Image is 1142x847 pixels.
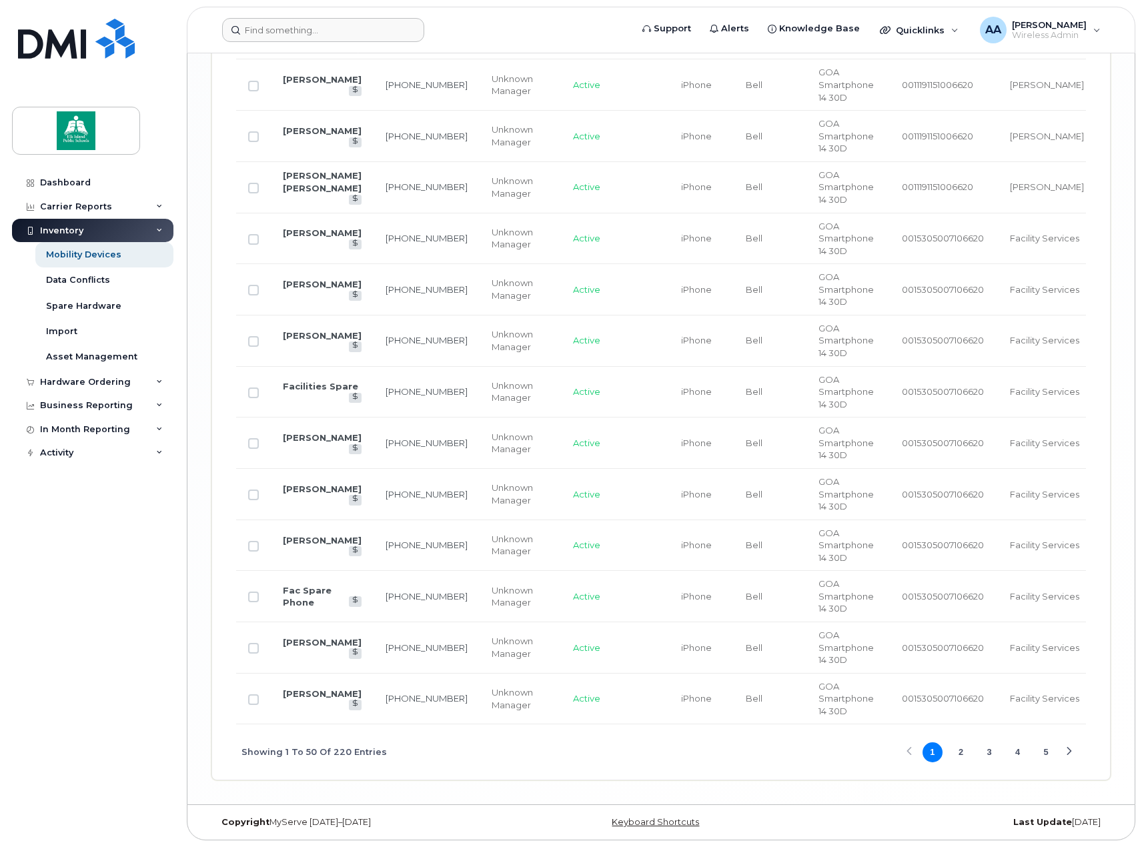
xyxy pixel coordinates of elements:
[386,284,468,295] a: [PHONE_NUMBER]
[573,335,600,345] span: Active
[492,277,549,301] div: Unknown Manager
[902,79,973,90] span: 0011191151006620
[1010,335,1079,345] span: Facility Services
[1010,489,1079,500] span: Facility Services
[681,693,712,704] span: iPhone
[1010,181,1106,192] span: [PERSON_NAME] High
[386,131,468,141] a: [PHONE_NUMBER]
[818,528,874,563] span: GOA Smartphone 14 30D
[818,630,874,665] span: GOA Smartphone 14 30D
[746,335,762,345] span: Bell
[573,693,600,704] span: Active
[681,591,712,602] span: iPhone
[349,596,362,606] a: View Last Bill
[492,635,549,660] div: Unknown Manager
[681,642,712,653] span: iPhone
[1036,742,1056,762] button: Page 5
[492,328,549,353] div: Unknown Manager
[818,681,874,716] span: GOA Smartphone 14 30D
[902,386,984,397] span: 0015305007106620
[349,195,362,205] a: View Last Bill
[985,22,1001,38] span: AA
[971,17,1110,43] div: Alyssa Alvarado
[902,438,984,448] span: 0015305007106620
[386,642,468,653] a: [PHONE_NUMBER]
[222,18,424,42] input: Find something...
[386,335,468,345] a: [PHONE_NUMBER]
[1010,642,1079,653] span: Facility Services
[681,79,712,90] span: iPhone
[612,817,699,827] a: Keyboard Shortcuts
[283,74,362,85] a: [PERSON_NAME]
[349,700,362,710] a: View Last Bill
[1010,284,1079,295] span: Facility Services
[492,226,549,251] div: Unknown Manager
[349,291,362,301] a: View Last Bill
[818,118,874,153] span: GOA Smartphone 14 30D
[349,444,362,454] a: View Last Bill
[902,284,984,295] span: 0015305007106620
[746,540,762,550] span: Bell
[386,591,468,602] a: [PHONE_NUMBER]
[902,131,973,141] span: 0011191151006620
[386,386,468,397] a: [PHONE_NUMBER]
[654,22,691,35] span: Support
[1008,742,1028,762] button: Page 4
[349,495,362,505] a: View Last Bill
[896,25,945,35] span: Quicklinks
[283,432,362,443] a: [PERSON_NAME]
[573,181,600,192] span: Active
[746,438,762,448] span: Bell
[283,637,362,648] a: [PERSON_NAME]
[633,15,700,42] a: Support
[573,489,600,500] span: Active
[902,489,984,500] span: 0015305007106620
[349,239,362,249] a: View Last Bill
[758,15,869,42] a: Knowledge Base
[492,123,549,148] div: Unknown Manager
[386,489,468,500] a: [PHONE_NUMBER]
[811,817,1111,828] div: [DATE]
[349,86,362,96] a: View Last Bill
[492,431,549,456] div: Unknown Manager
[283,688,362,699] a: [PERSON_NAME]
[573,79,600,90] span: Active
[1010,693,1079,704] span: Facility Services
[241,742,387,762] span: Showing 1 To 50 Of 220 Entries
[349,648,362,658] a: View Last Bill
[1010,233,1079,243] span: Facility Services
[1010,438,1079,448] span: Facility Services
[818,67,874,102] span: GOA Smartphone 14 30D
[923,742,943,762] button: Page 1
[746,489,762,500] span: Bell
[283,381,358,391] a: Facilities Spare
[746,642,762,653] span: Bell
[818,476,874,512] span: GOA Smartphone 14 30D
[386,693,468,704] a: [PHONE_NUMBER]
[1059,742,1079,762] button: Next Page
[283,484,362,494] a: [PERSON_NAME]
[818,425,874,460] span: GOA Smartphone 14 30D
[681,181,712,192] span: iPhone
[818,221,874,256] span: GOA Smartphone 14 30D
[681,335,712,345] span: iPhone
[746,591,762,602] span: Bell
[681,489,712,500] span: iPhone
[681,131,712,141] span: iPhone
[681,386,712,397] span: iPhone
[492,175,549,199] div: Unknown Manager
[283,330,362,341] a: [PERSON_NAME]
[871,17,968,43] div: Quicklinks
[1012,19,1087,30] span: [PERSON_NAME]
[746,181,762,192] span: Bell
[1010,131,1106,141] span: [PERSON_NAME] High
[746,131,762,141] span: Bell
[283,170,362,193] a: [PERSON_NAME] [PERSON_NAME]
[1010,386,1079,397] span: Facility Services
[681,540,712,550] span: iPhone
[283,279,362,289] a: [PERSON_NAME]
[573,642,600,653] span: Active
[283,125,362,136] a: [PERSON_NAME]
[818,578,874,614] span: GOA Smartphone 14 30D
[746,79,762,90] span: Bell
